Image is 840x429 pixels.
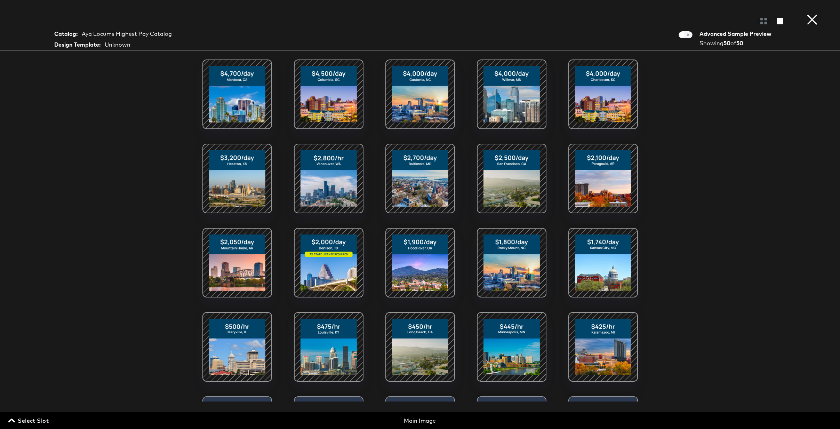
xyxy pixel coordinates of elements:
strong: 50 [723,40,730,47]
strong: 50 [736,40,743,47]
button: Select Slot [7,416,51,426]
div: Unknown [105,41,130,49]
span: Select Slot [10,416,49,426]
div: Advanced Sample Preview [699,30,774,38]
div: Main Image [284,417,556,425]
strong: Catalog: [54,30,78,38]
strong: Design Template: [54,41,101,49]
div: Aya Locums Highest Pay Catalog [82,30,172,38]
div: Showing of [699,39,774,47]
